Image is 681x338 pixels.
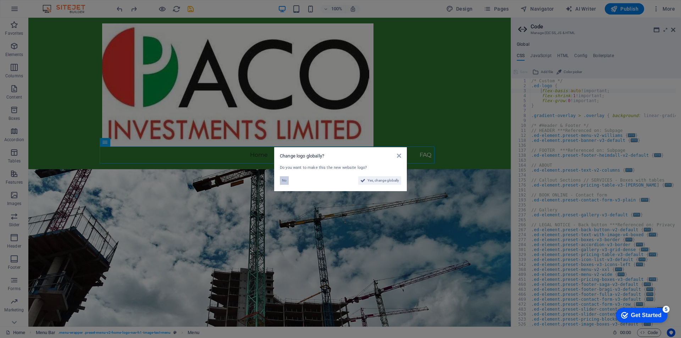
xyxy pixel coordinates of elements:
[52,1,60,9] div: 5
[280,153,324,159] span: Change logo globally?
[358,176,401,185] button: Yes, change globally
[6,4,57,18] div: Get Started 5 items remaining, 0% complete
[280,165,401,171] div: Do you want to make this the new website logo?
[21,8,51,14] div: Get Started
[282,176,287,185] span: No
[280,176,289,185] button: No
[367,176,399,185] span: Yes, change globally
